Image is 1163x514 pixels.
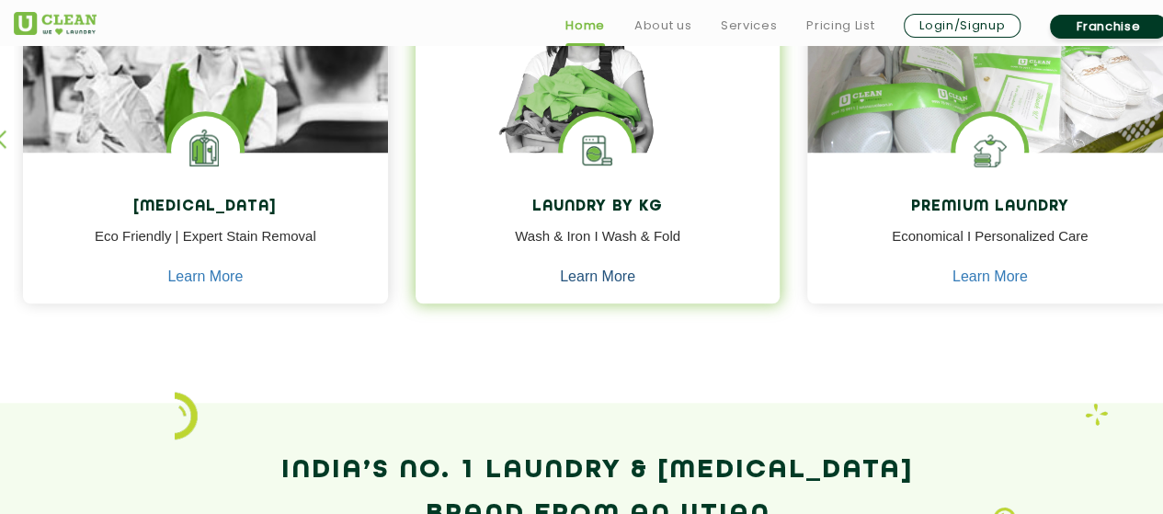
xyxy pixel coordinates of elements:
p: Economical I Personalized Care [821,226,1158,268]
p: Eco Friendly | Expert Stain Removal [37,226,374,268]
a: Pricing List [806,15,874,37]
img: Shoes Cleaning [955,116,1024,185]
h4: [MEDICAL_DATA] [37,199,374,216]
img: laundry washing machine [563,116,632,185]
img: Laundry wash and iron [1085,403,1108,426]
p: Wash & Iron I Wash & Fold [429,226,767,268]
img: UClean Laundry and Dry Cleaning [14,12,97,35]
a: About us [634,15,691,37]
h4: Laundry by Kg [429,199,767,216]
a: Learn More [952,268,1028,285]
img: icon_2.png [175,392,198,440]
a: Learn More [560,268,635,285]
a: Services [721,15,777,37]
a: Learn More [167,268,243,285]
h4: Premium Laundry [821,199,1158,216]
a: Login/Signup [904,14,1020,38]
img: Laundry Services near me [171,116,240,185]
a: Home [565,15,605,37]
